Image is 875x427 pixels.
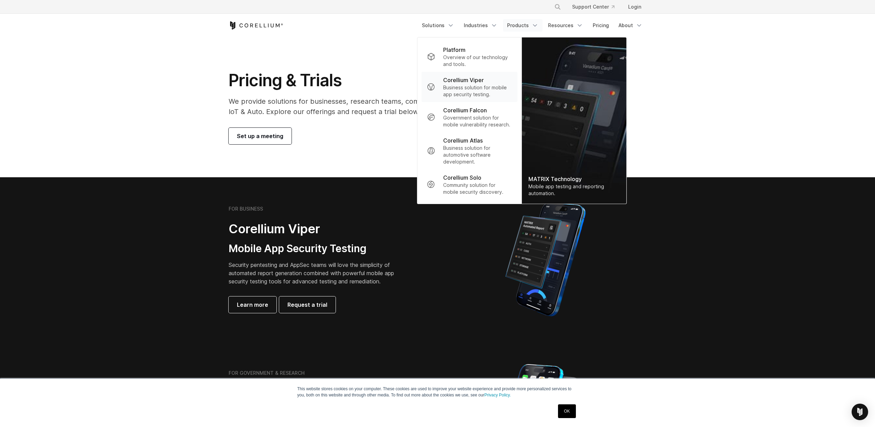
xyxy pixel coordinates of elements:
[229,242,405,255] h3: Mobile App Security Testing
[229,206,263,212] h6: FOR BUSINESS
[558,404,576,418] a: OK
[503,19,543,32] a: Products
[229,221,405,237] h2: Corellium Viper
[418,19,458,32] a: Solutions
[522,37,626,204] a: MATRIX Technology Mobile app testing and reporting automation.
[421,102,517,132] a: Corellium Falcon Government solution for mobile vulnerability research.
[229,296,276,313] a: Learn more
[297,386,578,398] p: This website stores cookies on your computer. These cookies are used to improve your website expe...
[229,96,503,117] p: We provide solutions for businesses, research teams, community individuals, and IoT & Auto. Explo...
[546,1,647,13] div: Navigation Menu
[421,72,517,102] a: Corellium Viper Business solution for mobile app security testing.
[229,261,405,285] p: Security pentesting and AppSec teams will love the simplicity of automated report generation comb...
[237,301,268,309] span: Learn more
[443,145,512,165] p: Business solution for automotive software development.
[443,182,512,195] p: Community solution for mobile security discovery.
[421,132,517,169] a: Corellium Atlas Business solution for automotive software development.
[544,19,587,32] a: Resources
[421,42,517,72] a: Platform Overview of our technology and tools.
[623,1,647,13] a: Login
[443,106,487,114] p: Corellium Falcon
[443,136,483,145] p: Corellium Atlas
[229,128,292,144] a: Set up a meeting
[418,19,647,32] div: Navigation Menu
[522,37,626,204] img: Matrix_WebNav_1x
[460,19,502,32] a: Industries
[443,114,512,128] p: Government solution for mobile vulnerability research.
[567,1,620,13] a: Support Center
[279,296,336,313] a: Request a trial
[229,70,503,91] h1: Pricing & Trials
[589,19,613,32] a: Pricing
[229,370,305,376] h6: FOR GOVERNMENT & RESEARCH
[443,54,512,68] p: Overview of our technology and tools.
[614,19,647,32] a: About
[237,132,283,140] span: Set up a meeting
[528,175,619,183] div: MATRIX Technology
[229,21,283,30] a: Corellium Home
[551,1,564,13] button: Search
[443,173,481,182] p: Corellium Solo
[443,84,512,98] p: Business solution for mobile app security testing.
[852,404,868,420] div: Open Intercom Messenger
[443,46,466,54] p: Platform
[421,169,517,200] a: Corellium Solo Community solution for mobile security discovery.
[528,183,619,197] div: Mobile app testing and reporting automation.
[494,199,597,319] img: Corellium MATRIX automated report on iPhone showing app vulnerability test results across securit...
[484,393,511,397] a: Privacy Policy.
[443,76,484,84] p: Corellium Viper
[287,301,327,309] span: Request a trial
